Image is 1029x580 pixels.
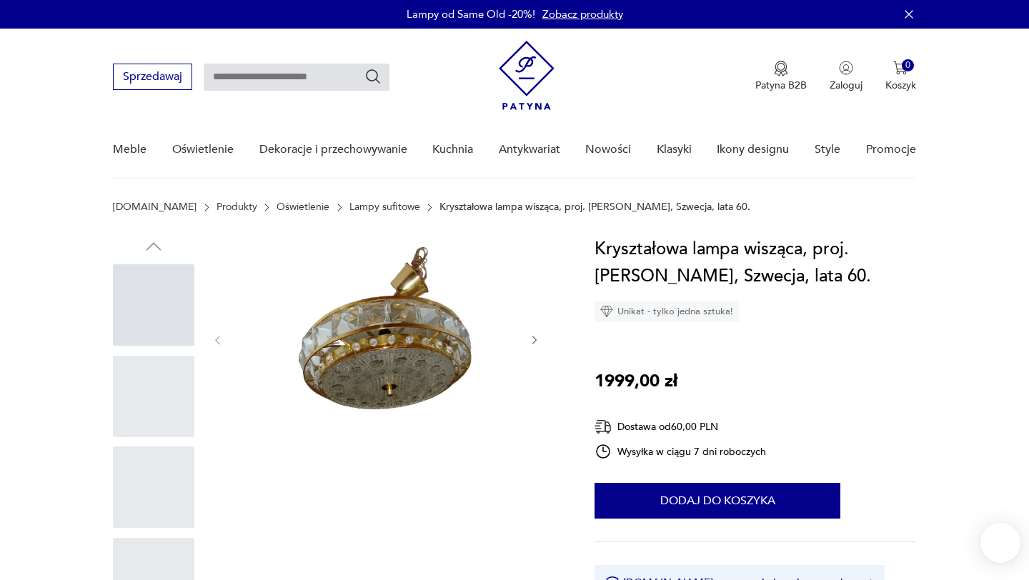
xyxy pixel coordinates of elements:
button: Patyna B2B [755,61,807,92]
p: Patyna B2B [755,79,807,92]
a: Ikona medaluPatyna B2B [755,61,807,92]
button: 0Koszyk [885,61,916,92]
img: Ikona koszyka [893,61,908,75]
button: Szukaj [364,68,382,85]
a: Meble [113,122,146,177]
a: Nowości [585,122,631,177]
p: 1999,00 zł [595,368,677,395]
a: Kuchnia [432,122,473,177]
img: Ikonka użytkownika [839,61,853,75]
div: Wysyłka w ciągu 7 dni roboczych [595,443,766,460]
a: Dekoracje i przechowywanie [259,122,407,177]
a: Klasyki [657,122,692,177]
a: Oświetlenie [277,201,329,213]
a: [DOMAIN_NAME] [113,201,197,213]
p: Lampy od Same Old -20%! [407,7,535,21]
p: Kryształowa lampa wisząca, proj. [PERSON_NAME], Szwecja, lata 60. [439,201,750,213]
button: Zaloguj [830,61,863,92]
button: Sprzedawaj [113,64,192,90]
div: Unikat - tylko jedna sztuka! [595,301,739,322]
img: Ikona diamentu [600,305,613,318]
img: Ikona medalu [774,61,788,76]
img: Zdjęcie produktu Kryształowa lampa wisząca, proj. Carl Fagerlund, Szwecja, lata 60. [238,236,514,443]
p: Koszyk [885,79,916,92]
a: Sprzedawaj [113,73,192,83]
iframe: Smartsupp widget button [980,523,1020,563]
div: Dostawa od 60,00 PLN [595,418,766,436]
p: Zaloguj [830,79,863,92]
a: Lampy sufitowe [349,201,420,213]
a: Produkty [217,201,257,213]
a: Style [815,122,840,177]
button: Dodaj do koszyka [595,483,840,519]
div: 0 [902,59,914,71]
img: Patyna - sklep z meblami i dekoracjami vintage [499,41,555,110]
a: Antykwariat [499,122,560,177]
img: Ikona dostawy [595,418,612,436]
a: Oświetlenie [172,122,234,177]
a: Zobacz produkty [542,7,623,21]
h1: Kryształowa lampa wisząca, proj. [PERSON_NAME], Szwecja, lata 60. [595,236,915,290]
a: Promocje [866,122,916,177]
a: Ikony designu [717,122,789,177]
